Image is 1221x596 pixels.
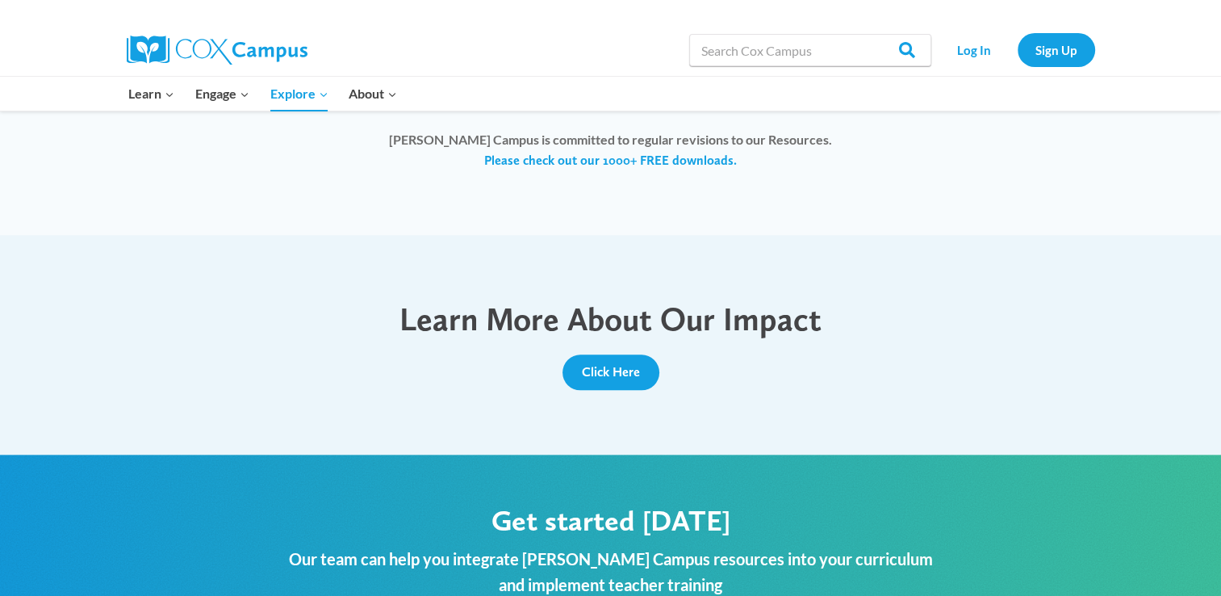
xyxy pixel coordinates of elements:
button: Child menu of About [338,77,408,111]
span: Click Here [582,364,640,380]
button: Child menu of Explore [260,77,339,111]
p: [PERSON_NAME] Campus is committed to regular revisions to our Resources. [32,129,1189,170]
nav: Secondary Navigation [939,33,1095,66]
a: Learn More About Our Impact [399,300,822,338]
a: Sign Up [1018,33,1095,66]
button: Child menu of Learn [119,77,186,111]
img: Cox Campus [127,36,307,65]
button: Child menu of Engage [185,77,260,111]
a: Log In [939,33,1010,66]
a: Click Here [562,355,659,390]
input: Search Cox Campus [689,34,931,66]
a: Please check out our 1000+ FREE downloads. [484,152,737,170]
h2: Get started [DATE] [284,503,938,538]
nav: Primary Navigation [119,77,408,111]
